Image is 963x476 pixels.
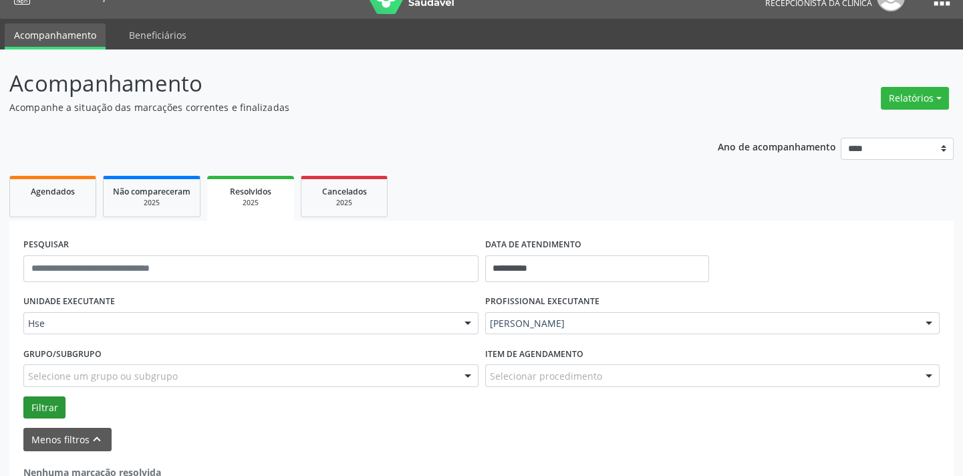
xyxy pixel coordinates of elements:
div: 2025 [113,198,190,208]
p: Acompanhamento [9,67,670,100]
label: UNIDADE EXECUTANTE [23,291,115,312]
a: Acompanhamento [5,23,106,49]
span: Selecionar procedimento [490,369,602,383]
label: DATA DE ATENDIMENTO [485,235,581,255]
button: Menos filtroskeyboard_arrow_up [23,428,112,451]
label: Item de agendamento [485,344,583,364]
label: Grupo/Subgrupo [23,344,102,364]
p: Ano de acompanhamento [718,138,836,154]
span: Hse [28,317,451,330]
button: Relatórios [881,87,949,110]
label: PROFISSIONAL EXECUTANTE [485,291,599,312]
p: Acompanhe a situação das marcações correntes e finalizadas [9,100,670,114]
a: Beneficiários [120,23,196,47]
div: 2025 [311,198,378,208]
span: Resolvidos [230,186,271,197]
i: keyboard_arrow_up [90,432,104,447]
div: 2025 [217,198,285,208]
span: Selecione um grupo ou subgrupo [28,369,178,383]
span: Cancelados [322,186,367,197]
span: [PERSON_NAME] [490,317,913,330]
span: Agendados [31,186,75,197]
button: Filtrar [23,396,65,419]
span: Não compareceram [113,186,190,197]
label: PESQUISAR [23,235,69,255]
